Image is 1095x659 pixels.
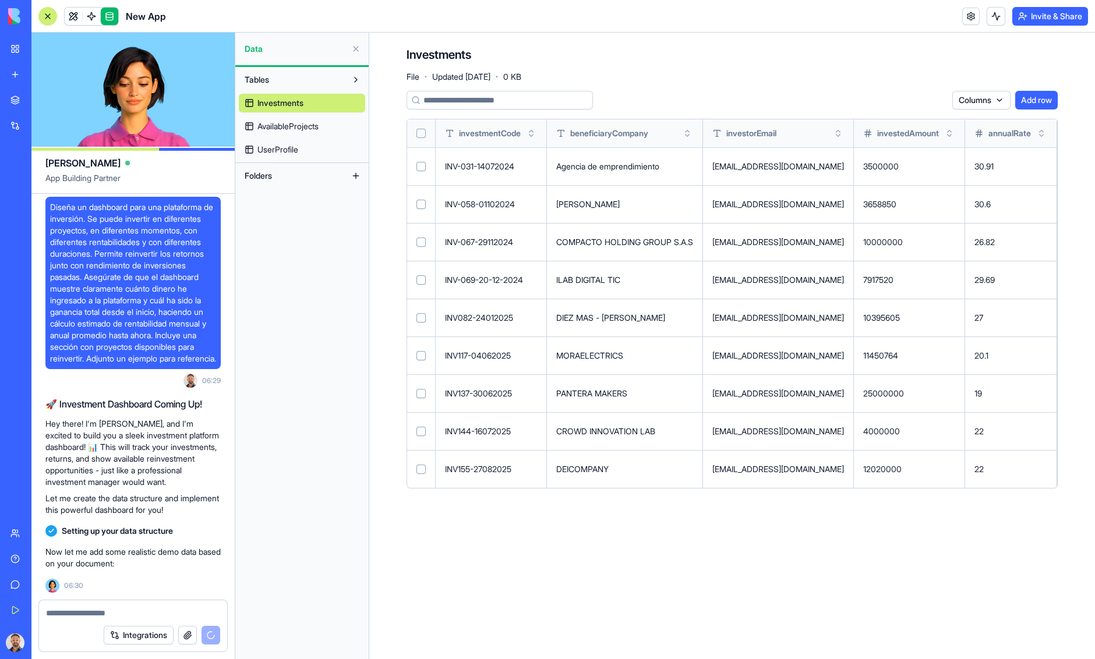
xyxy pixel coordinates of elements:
span: Tables [245,74,269,86]
div: [EMAIL_ADDRESS][DOMAIN_NAME] [712,463,844,475]
div: INV-069-20-12-2024 [445,274,537,286]
div: DEICOMPANY [556,463,693,475]
div: INV155-27082025 [445,463,537,475]
div: INV-031-14072024 [445,161,537,172]
button: Select row [416,238,426,247]
div: INV-067-29112024 [445,236,537,248]
img: ACg8ocJj-MMs2ceOEkS_YghkCwrcNOC1lTZNDDPQ69bkUn4maM513mxlxw=s96-c [6,633,24,652]
button: Integrations [104,626,174,644]
span: Data [245,43,347,55]
div: CROWD INNOVATION LAB [556,426,693,437]
span: 22 [974,464,984,474]
div: [EMAIL_ADDRESS][DOMAIN_NAME] [712,312,844,324]
span: New App [126,9,166,23]
span: · [424,68,428,86]
span: 25000000 [863,388,904,398]
button: Add row [1015,91,1058,109]
span: Investments [257,97,303,109]
div: [EMAIL_ADDRESS][DOMAIN_NAME] [712,388,844,399]
div: [EMAIL_ADDRESS][DOMAIN_NAME] [712,161,844,172]
div: INV144-16072025 [445,426,537,437]
button: Select row [416,200,426,209]
span: AvailableProjects [257,121,319,132]
span: 19 [974,388,982,398]
button: Folders [239,166,347,185]
span: 20.1 [974,350,988,360]
span: 7917520 [863,275,893,285]
span: 30.91 [974,161,994,171]
span: 3500000 [863,161,899,171]
h2: 🚀 Investment Dashboard Coming Up! [45,397,221,411]
div: [EMAIL_ADDRESS][DOMAIN_NAME] [712,236,844,248]
button: Toggle sort [681,127,693,139]
button: Toggle sort [832,127,844,139]
span: investorEmail [726,127,776,139]
div: DIEZ MAS - [PERSON_NAME] [556,312,693,324]
span: 3658850 [863,199,896,209]
p: Hey there! I'm [PERSON_NAME], and I'm excited to build you a sleek investment platform dashboard!... [45,418,221,488]
button: Select row [416,162,426,171]
span: 4000000 [863,426,900,436]
button: Toggle sort [1036,127,1047,139]
button: Select row [416,389,426,398]
a: Investments [239,94,365,112]
div: Agencia de emprendimiento [556,161,693,172]
button: Invite & Share [1012,7,1088,26]
span: 30.6 [974,199,991,209]
button: Toggle sort [944,127,955,139]
span: 0 KB [503,71,521,83]
button: Select row [416,351,426,360]
span: App Building Partner [45,172,221,193]
span: [PERSON_NAME] [45,156,121,170]
span: UserProfile [257,144,298,155]
img: Ella_00000_wcx2te.png [45,579,59,593]
span: Folders [245,170,272,182]
span: investedAmount [877,127,939,139]
span: 27 [974,313,983,323]
div: INV117-04062025 [445,350,537,362]
span: investmentCode [459,127,521,139]
a: UserProfile [239,140,365,159]
span: 10395605 [863,313,900,323]
span: Setting up your data structure [62,525,173,537]
span: 12020000 [863,464,902,474]
button: Select all [416,129,426,138]
button: Select row [416,275,426,285]
div: COMPACTO HOLDING GROUP S.A.S [556,236,693,248]
button: Toggle sort [525,127,537,139]
button: Select row [416,465,426,474]
span: 10000000 [863,237,903,247]
div: PANTERA MAKERS [556,388,693,399]
div: INV-058-01102024 [445,199,537,210]
span: 26.82 [974,237,995,247]
p: Let me create the data structure and implement this powerful dashboard for you! [45,493,221,516]
span: Updated [DATE] [432,71,490,83]
div: INV137-30062025 [445,388,537,399]
span: 29.69 [974,275,995,285]
div: [EMAIL_ADDRESS][DOMAIN_NAME] [712,350,844,362]
a: AvailableProjects [239,117,365,136]
span: beneficiaryCompany [570,127,648,139]
div: [EMAIL_ADDRESS][DOMAIN_NAME] [712,199,844,210]
span: · [495,68,499,86]
div: [EMAIL_ADDRESS][DOMAIN_NAME] [712,274,844,286]
span: 22 [974,426,984,436]
span: 06:29 [202,376,221,385]
span: Diseña un dashboard para una plataforma de inversión. Se puede invertir en diferentes proyectos, ... [50,201,216,364]
span: 11450764 [863,350,898,360]
div: [PERSON_NAME] [556,199,693,210]
button: Select row [416,313,426,323]
span: File [407,71,419,83]
p: Now let me add some realistic demo data based on your document: [45,546,221,569]
h4: Investments [407,47,471,63]
button: Columns [952,91,1011,109]
div: ILAB DIGITAL TIC [556,274,693,286]
img: logo [8,8,80,24]
button: Tables [239,70,347,89]
span: 06:30 [64,581,83,590]
span: annualRate [988,127,1031,139]
div: MORAELECTRICS [556,350,693,362]
div: [EMAIL_ADDRESS][DOMAIN_NAME] [712,426,844,437]
button: Select row [416,427,426,436]
img: ACg8ocJj-MMs2ceOEkS_YghkCwrcNOC1lTZNDDPQ69bkUn4maM513mxlxw=s96-c [183,374,197,388]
